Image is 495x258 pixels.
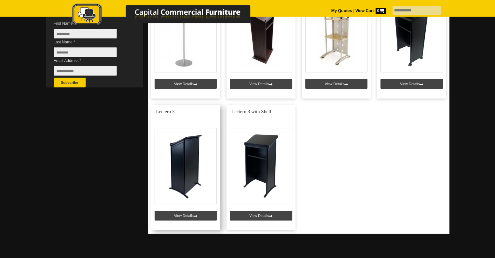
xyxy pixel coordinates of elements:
span: 0 [376,8,386,14]
img: Capital Commercial Furniture Logo [54,3,282,27]
input: First Name * [54,29,117,38]
input: Last Name * [54,47,117,57]
a: My Quotes [331,8,352,13]
a: Capital Commercial Furniture Logo [54,3,282,29]
a: View Cart0 [354,8,386,13]
strong: View Cart [355,8,386,13]
button: Subscribe [54,78,86,87]
span: Last Name * [54,39,127,45]
span: Email Address * [54,57,127,64]
input: Email Address * [54,66,117,76]
span: First Name * [54,20,127,27]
